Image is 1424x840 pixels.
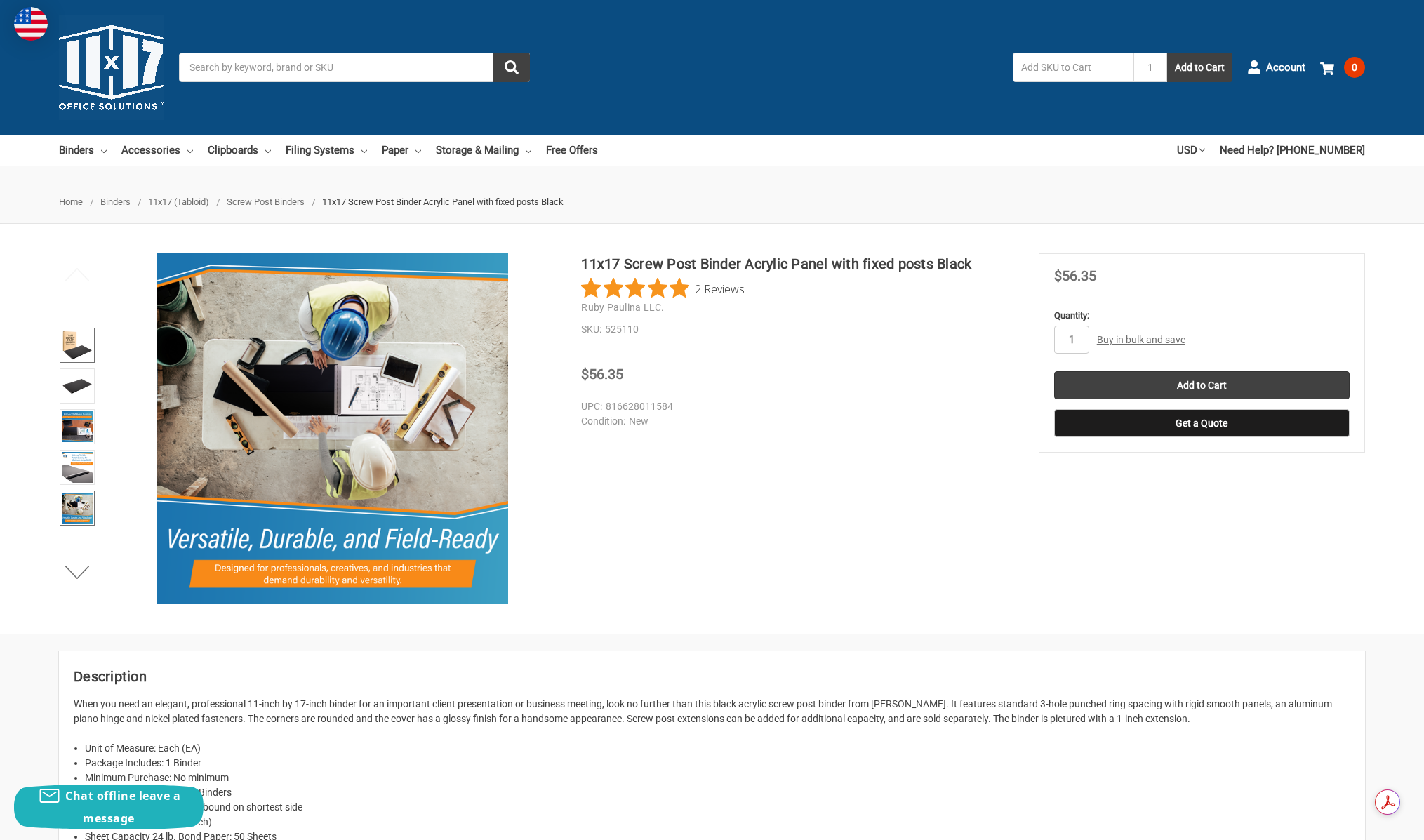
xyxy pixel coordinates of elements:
[148,196,209,207] a: 11x17 (Tabloid)
[581,399,602,414] dt: UPC:
[1097,334,1185,345] a: Buy in bulk and save
[179,53,530,82] input: Search by keyword, brand or SKU
[1344,57,1365,78] span: 0
[581,414,1009,429] dd: New
[62,452,93,483] img: 11x17 Screw Post Binder Acrylic Panel with fixed posts Black
[62,411,93,442] img: Ruby Paulina 11x17 1" Angle-D Ring, White Acrylic Binder (515180)
[286,135,367,166] a: Filing Systems
[74,666,1350,687] h2: Description
[59,135,107,166] a: Binders
[59,196,83,207] a: Home
[14,7,48,41] img: duty and tax information for United States
[581,414,625,429] dt: Condition:
[85,741,1350,756] li: Unit of Measure: Each (EA)
[1177,135,1205,166] a: USD
[1308,802,1424,840] iframe: Google Customer Reviews
[1013,53,1133,82] input: Add SKU to Cart
[581,399,1009,414] dd: 816628011584
[581,322,1015,337] dd: 525110
[1220,135,1365,166] a: Need Help? [PHONE_NUMBER]
[1167,53,1232,82] button: Add to Cart
[546,135,598,166] a: Free Offers
[1054,409,1350,437] button: Get a Quote
[581,278,745,299] button: Rated 5 out of 5 stars from 2 reviews. Jump to reviews.
[121,135,193,166] a: Accessories
[695,278,745,299] span: 2 Reviews
[322,196,564,207] span: 11x17 Screw Post Binder Acrylic Panel with fixed posts Black
[157,253,508,604] img: 11x17 Screw Post Binder Acrylic Panel with fixed posts Black
[56,558,99,586] button: Next
[581,322,601,337] dt: SKU:
[100,196,131,207] a: Binders
[85,800,1350,815] li: Media Format: Landscape, bound on shortest side
[74,697,1350,726] p: When you need an elegant, professional 11-inch by 17-inch binder for an important client presenta...
[65,788,180,826] span: Chat offline leave a message
[62,371,93,401] img: 11x17 Screw Post Binder Acrylic Panel with fixed posts Black
[581,253,1015,274] h1: 11x17 Screw Post Binder Acrylic Panel with fixed posts Black
[85,756,1350,771] li: Package Includes: 1 Binder
[1054,371,1350,399] input: Add to Cart
[208,135,271,166] a: Clipboards
[581,366,623,382] span: $56.35
[85,771,1350,785] li: Minimum Purchase: No minimum
[56,260,99,288] button: Previous
[85,785,1350,800] li: Product Type: Screw Post Binders
[436,135,531,166] a: Storage & Mailing
[1054,267,1096,284] span: $56.35
[85,815,1350,829] li: Capacity: 0.3125" (5/16 inch)
[382,135,421,166] a: Paper
[1320,49,1365,86] a: 0
[59,15,164,120] img: 11x17.com
[227,196,305,207] a: Screw Post Binders
[14,785,204,829] button: Chat offline leave a message
[62,330,93,361] img: 11x17 Screw Post Binder Acrylic Panel with fixed posts Black
[1247,49,1305,86] a: Account
[1054,309,1350,323] label: Quantity:
[1266,60,1305,76] span: Account
[62,493,93,524] img: 11x17 Screw Post Binder Acrylic Panel with fixed posts Black
[581,302,664,313] a: Ruby Paulina LLC.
